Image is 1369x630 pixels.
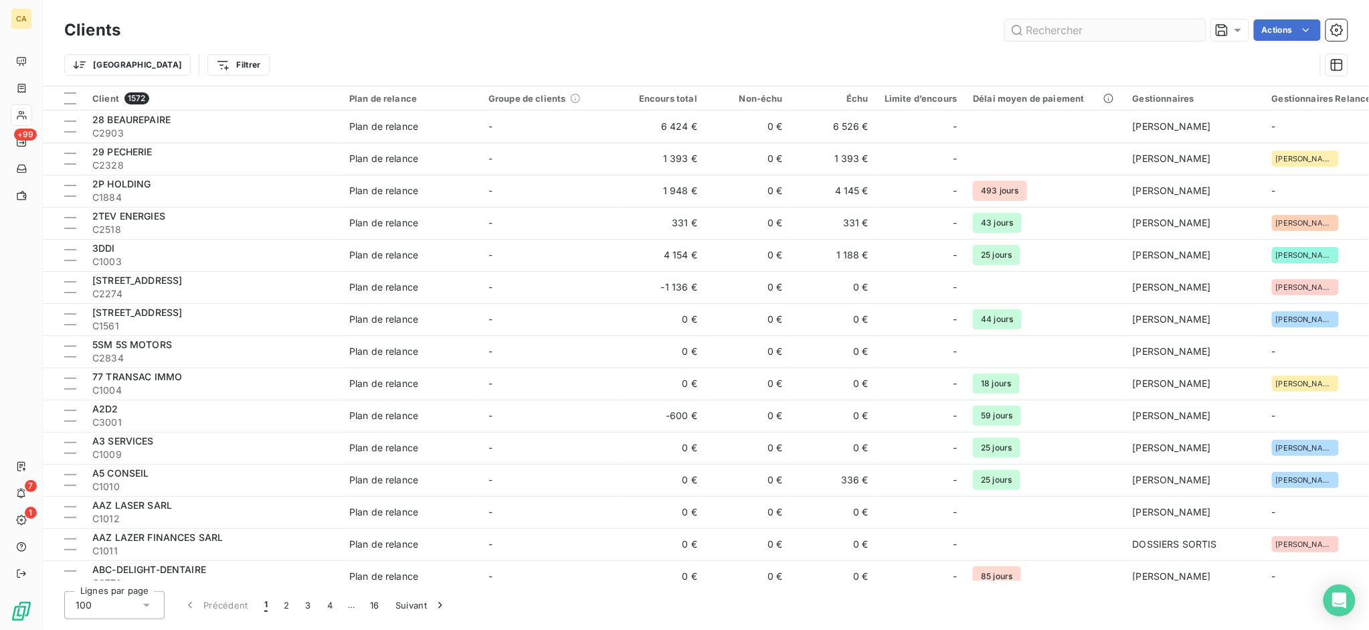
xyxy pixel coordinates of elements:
button: 3 [298,591,319,619]
td: 4 145 € [791,175,877,207]
button: 2 [276,591,297,619]
span: 5SM 5S MOTORS [92,339,172,350]
td: 0 € [705,207,791,239]
div: Plan de relance [349,120,418,133]
span: [STREET_ADDRESS] [92,274,182,286]
span: 29 PECHERIE [92,146,153,157]
span: C1003 [92,255,333,268]
span: C1884 [92,191,333,204]
span: - [488,185,492,196]
span: [PERSON_NAME] [1276,476,1335,484]
td: -1 136 € [620,271,705,303]
div: Plan de relance [349,409,418,422]
span: 77 TRANSAC IMMO [92,371,182,382]
div: Plan de relance [349,473,418,487]
td: 0 € [620,528,705,560]
span: - [953,152,957,165]
span: [PERSON_NAME] [1133,249,1211,260]
td: 0 € [791,368,877,400]
span: [PERSON_NAME] [1276,315,1335,323]
td: 331 € [620,207,705,239]
td: 6 424 € [620,110,705,143]
h3: Clients [64,18,120,42]
td: 0 € [705,560,791,593]
span: - [488,378,492,389]
button: Suivant [387,591,455,619]
td: 0 € [705,464,791,496]
div: Plan de relance [349,248,418,262]
span: 85 jours [973,566,1020,586]
span: 28 BEAUREPAIRE [92,114,171,125]
button: Actions [1254,19,1321,41]
td: 0 € [620,368,705,400]
span: [PERSON_NAME] [1276,380,1335,388]
span: [PERSON_NAME] [1133,313,1211,325]
div: Plan de relance [349,441,418,455]
span: - [953,473,957,487]
span: - [953,377,957,390]
span: [PERSON_NAME] [1276,155,1335,163]
td: 0 € [791,303,877,335]
span: ABC-DELIGHT-DENTAIRE [92,564,206,575]
span: C2771 [92,576,333,590]
span: - [1272,185,1276,196]
td: 0 € [705,110,791,143]
span: - [488,474,492,485]
td: 1 948 € [620,175,705,207]
div: Plan de relance [349,184,418,198]
span: [PERSON_NAME] [1133,474,1211,485]
td: 0 € [705,303,791,335]
span: 7 [25,480,37,492]
span: - [488,345,492,357]
span: 59 jours [973,406,1020,426]
span: - [488,217,492,228]
span: [PERSON_NAME] [1133,378,1211,389]
td: 0 € [705,239,791,271]
td: -600 € [620,400,705,432]
td: 0 € [620,432,705,464]
button: 16 [362,591,387,619]
span: [PERSON_NAME] [1133,506,1211,518]
div: Plan de relance [349,152,418,165]
div: CA [11,8,32,29]
span: Groupe de clients [488,93,566,104]
span: - [1272,570,1276,582]
td: 0 € [791,271,877,303]
div: Plan de relance [349,345,418,358]
span: [PERSON_NAME] [1133,185,1211,196]
td: 0 € [791,400,877,432]
div: Plan de relance [349,281,418,294]
td: 0 € [705,175,791,207]
span: [PERSON_NAME] [1276,444,1335,452]
button: Précédent [175,591,256,619]
button: [GEOGRAPHIC_DATA] [64,54,191,76]
td: 0 € [705,143,791,175]
td: 0 € [620,335,705,368]
span: [PERSON_NAME] [1133,410,1211,421]
td: 336 € [791,464,877,496]
span: 2TEV ENERGIES [92,210,165,222]
span: - [488,570,492,582]
span: [PERSON_NAME] [1276,540,1335,548]
td: 0 € [791,560,877,593]
button: Filtrer [207,54,269,76]
span: - [488,442,492,453]
span: 1572 [124,92,149,104]
span: +99 [14,129,37,141]
td: 4 154 € [620,239,705,271]
span: [PERSON_NAME] [1133,281,1211,293]
td: 0 € [705,496,791,528]
span: - [953,216,957,230]
span: 1 [264,599,268,612]
span: - [953,248,957,262]
span: - [1272,121,1276,132]
span: [PERSON_NAME] [1133,345,1211,357]
span: C1010 [92,480,333,493]
span: - [1272,506,1276,518]
span: - [488,281,492,293]
td: 1 393 € [620,143,705,175]
div: Plan de relance [349,93,472,104]
img: Logo LeanPay [11,601,32,622]
span: C2328 [92,159,333,172]
span: 25 jours [973,470,1020,490]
